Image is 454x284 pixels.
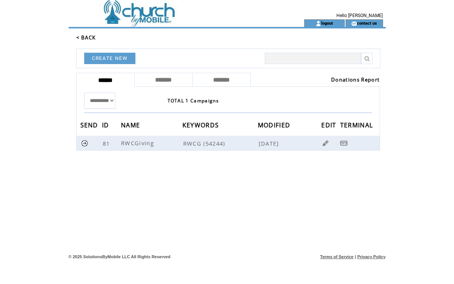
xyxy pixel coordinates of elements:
[121,122,142,127] a: NAME
[259,140,281,147] span: [DATE]
[258,119,292,133] span: MODIFIED
[316,20,321,27] img: account_icon.gif
[182,122,221,127] a: KEYWORDS
[331,76,380,83] a: Donations Report
[351,20,357,27] img: contact_us_icon.gif
[355,254,356,259] span: |
[357,20,377,25] a: contact us
[336,13,383,18] span: Hello [PERSON_NAME]
[84,53,135,64] a: CREATE NEW
[182,119,221,133] span: KEYWORDS
[321,20,333,25] a: logout
[340,119,375,133] span: TERMINAL
[121,119,142,133] span: NAME
[103,140,112,147] span: 81
[258,122,292,127] a: MODIFIED
[183,140,257,147] span: RWCG (54244)
[102,122,111,127] a: ID
[102,119,111,133] span: ID
[80,119,100,133] span: SEND
[357,254,386,259] a: Privacy Policy
[69,254,171,259] span: © 2025 SolutionsByMobile LLC All Rights Reserved
[321,119,338,133] span: EDIT
[121,139,156,147] span: RWCGiving
[168,97,219,104] span: TOTAL 1 Campaigns
[320,254,353,259] a: Terms of Service
[76,34,96,41] a: < BACK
